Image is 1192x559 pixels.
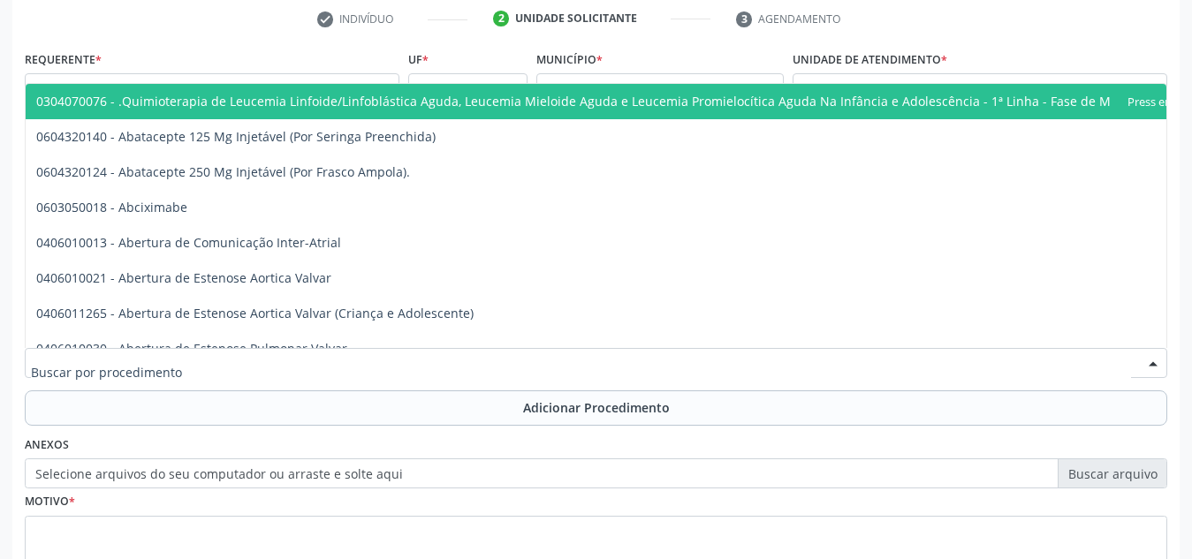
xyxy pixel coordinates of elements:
[36,269,331,286] span: 0406010021 - Abertura de Estenose Aortica Valvar
[31,79,363,97] span: Profissional de Saúde
[25,432,69,459] label: Anexos
[523,398,670,417] span: Adicionar Procedimento
[31,354,1131,389] input: Buscar por procedimento
[493,11,509,26] div: 2
[25,390,1167,426] button: Adicionar Procedimento
[414,79,491,97] span: AL
[536,46,603,73] label: Município
[408,46,429,73] label: UF
[515,11,637,26] div: Unidade solicitante
[543,79,748,97] span: [PERSON_NAME]
[799,79,1131,97] span: Unidade de Saude da Familia do Cabreiras
[25,488,75,516] label: Motivo
[36,199,187,215] span: 0603050018 - Abciximabe
[36,340,347,357] span: 0406010030 - Abertura de Estenose Pulmonar Valvar
[25,46,102,73] label: Requerente
[36,163,410,180] span: 0604320124 - Abatacepte 250 Mg Injetável (Por Frasco Ampola).
[36,234,341,251] span: 0406010013 - Abertura de Comunicação Inter-Atrial
[36,305,474,321] span: 0406011265 - Abertura de Estenose Aortica Valvar (Criança e Adolescente)
[36,128,436,145] span: 0604320140 - Abatacepte 125 Mg Injetável (Por Seringa Preenchida)
[793,46,947,73] label: Unidade de atendimento
[36,93,1173,110] span: 0304070076 - .Quimioterapia de Leucemia Linfoide/Linfoblástica Aguda, Leucemia Mieloide Aguda e L...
